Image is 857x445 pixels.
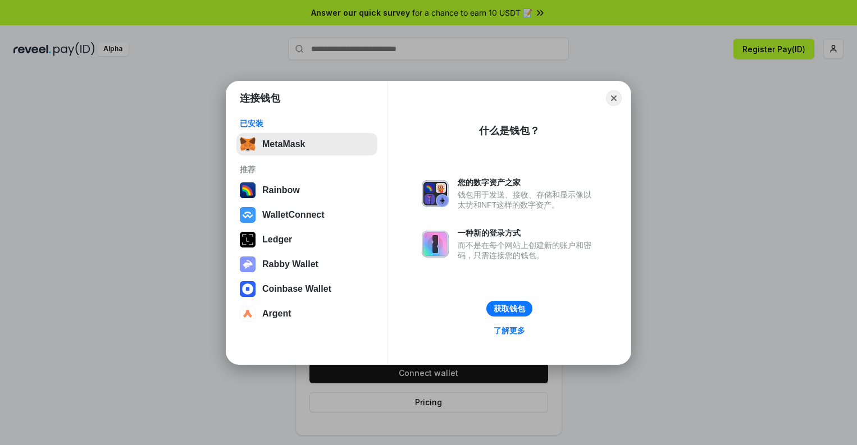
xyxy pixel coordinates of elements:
div: Rainbow [262,185,300,195]
a: 了解更多 [487,323,532,338]
img: svg+xml,%3Csvg%20xmlns%3D%22http%3A%2F%2Fwww.w3.org%2F2000%2Fsvg%22%20fill%3D%22none%22%20viewBox... [422,231,449,258]
img: svg+xml,%3Csvg%20width%3D%2228%22%20height%3D%2228%22%20viewBox%3D%220%200%2028%2028%22%20fill%3D... [240,207,256,223]
div: Ledger [262,235,292,245]
div: 您的数字资产之家 [458,177,597,187]
img: svg+xml,%3Csvg%20width%3D%22120%22%20height%3D%22120%22%20viewBox%3D%220%200%20120%20120%22%20fil... [240,182,256,198]
button: Rainbow [236,179,377,201]
div: WalletConnect [262,210,325,220]
div: 一种新的登录方式 [458,228,597,238]
img: svg+xml,%3Csvg%20width%3D%2228%22%20height%3D%2228%22%20viewBox%3D%220%200%2028%2028%22%20fill%3D... [240,281,256,297]
div: 已安装 [240,118,374,129]
div: 获取钱包 [494,304,525,314]
img: svg+xml,%3Csvg%20fill%3D%22none%22%20height%3D%2233%22%20viewBox%3D%220%200%2035%2033%22%20width%... [240,136,256,152]
div: Coinbase Wallet [262,284,331,294]
div: 钱包用于发送、接收、存储和显示像以太坊和NFT这样的数字资产。 [458,190,597,210]
img: svg+xml,%3Csvg%20xmlns%3D%22http%3A%2F%2Fwww.w3.org%2F2000%2Fsvg%22%20fill%3D%22none%22%20viewBox... [240,256,256,272]
div: 推荐 [240,164,374,175]
img: svg+xml,%3Csvg%20width%3D%2228%22%20height%3D%2228%22%20viewBox%3D%220%200%2028%2028%22%20fill%3D... [240,306,256,322]
button: 获取钱包 [486,301,532,316]
button: Rabby Wallet [236,253,377,276]
div: 了解更多 [494,325,525,336]
div: Rabby Wallet [262,259,318,269]
button: MetaMask [236,133,377,155]
div: 什么是钱包？ [479,124,540,137]
button: Ledger [236,228,377,251]
div: 而不是在每个网站上创建新的账户和密码，只需连接您的钱包。 [458,240,597,260]
button: Argent [236,302,377,325]
img: svg+xml,%3Csvg%20xmlns%3D%22http%3A%2F%2Fwww.w3.org%2F2000%2Fsvg%22%20width%3D%2228%22%20height%3... [240,232,256,247]
button: WalletConnect [236,204,377,226]
button: Close [606,90,622,106]
div: MetaMask [262,139,305,149]
h1: 连接钱包 [240,91,280,105]
div: Argent [262,309,291,319]
button: Coinbase Wallet [236,278,377,300]
img: svg+xml,%3Csvg%20xmlns%3D%22http%3A%2F%2Fwww.w3.org%2F2000%2Fsvg%22%20fill%3D%22none%22%20viewBox... [422,180,449,207]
